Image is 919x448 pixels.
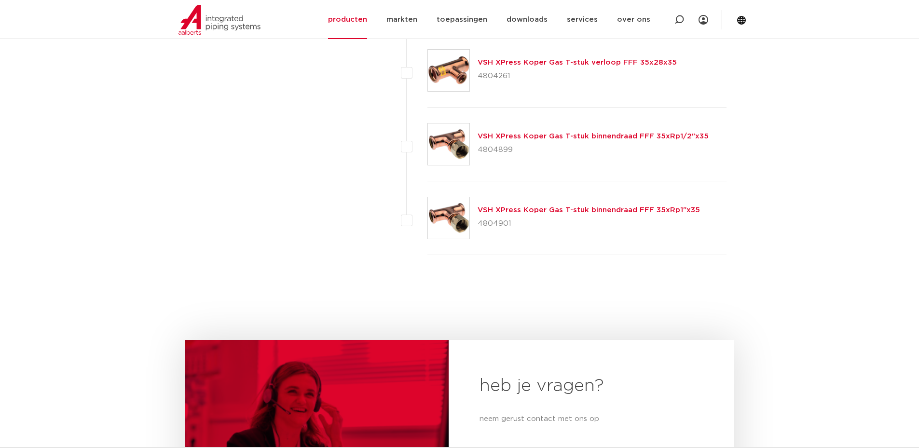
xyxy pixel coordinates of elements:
p: 4804261 [478,68,677,84]
a: VSH XPress Koper Gas T-stuk verloop FFF 35x28x35 [478,59,677,66]
h2: heb je vragen? [480,375,703,398]
p: 4804901 [478,216,700,231]
img: Thumbnail for VSH XPress Koper Gas T-stuk binnendraad FFF 35xRp1"x35 [428,197,469,239]
p: 4804899 [478,142,709,158]
p: neem gerust contact met ons op [480,413,703,425]
a: VSH XPress Koper Gas T-stuk binnendraad FFF 35xRp1"x35 [478,206,700,214]
img: Thumbnail for VSH XPress Koper Gas T-stuk verloop FFF 35x28x35 [428,50,469,91]
a: VSH XPress Koper Gas T-stuk binnendraad FFF 35xRp1/2"x35 [478,133,709,140]
img: Thumbnail for VSH XPress Koper Gas T-stuk binnendraad FFF 35xRp1/2"x35 [428,123,469,165]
